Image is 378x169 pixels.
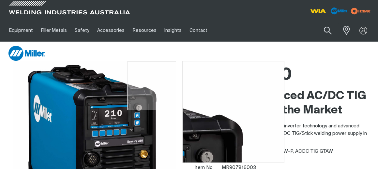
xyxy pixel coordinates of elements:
img: miller [349,6,373,16]
div: Stick SMAW, Pulsed TIG GTAW-P, ACDC TIG GTAW [194,148,373,155]
a: Equipment [5,19,37,42]
a: Resources [129,19,160,42]
a: Filler Metals [37,19,70,42]
h2: The Most Advanced AC/DC TIG Stick Welder on the Market [194,89,373,118]
img: Miller [8,46,45,61]
button: Search products [317,23,339,38]
a: Insights [160,19,186,42]
strong: Processes: [194,149,219,154]
h1: Dynasty 210 [194,65,373,86]
nav: Main [5,19,281,42]
p: A perfect combination of sophisticated inverter technology and advanced features, offering the mo... [194,123,373,145]
input: Search product name or item no. [309,23,339,38]
a: Contact [186,19,211,42]
a: Accessories [93,19,129,42]
a: Safety [71,19,93,42]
